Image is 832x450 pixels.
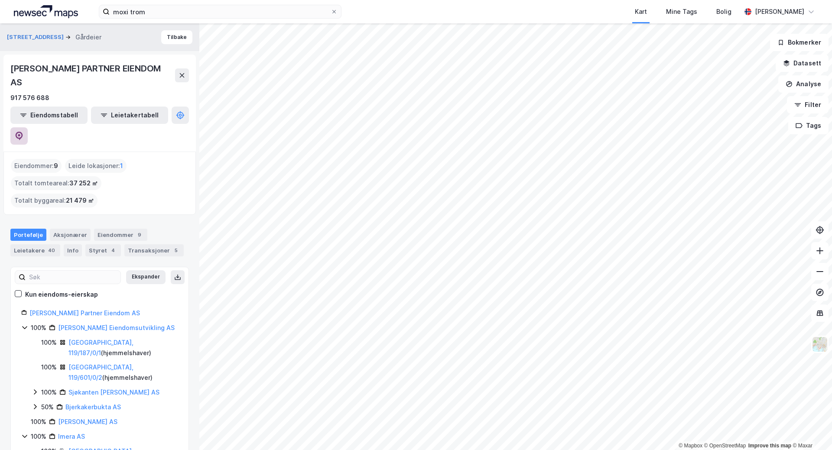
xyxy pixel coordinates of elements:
[25,289,98,300] div: Kun eiendoms-eierskap
[26,271,120,284] input: Søk
[91,107,168,124] button: Leietakertabell
[748,443,791,449] a: Improve this map
[120,161,123,171] span: 1
[75,32,101,42] div: Gårdeier
[46,246,57,255] div: 40
[14,5,78,18] img: logo.a4113a55bc3d86da70a041830d287a7e.svg
[7,33,65,42] button: [STREET_ADDRESS]
[58,324,175,331] a: [PERSON_NAME] Eiendomsutvikling AS
[161,30,192,44] button: Tilbake
[716,6,731,17] div: Bolig
[66,195,94,206] span: 21 479 ㎡
[172,246,180,255] div: 5
[50,229,91,241] div: Aksjonærer
[812,336,828,353] img: Z
[68,363,133,381] a: [GEOGRAPHIC_DATA], 119/601/0/2
[85,244,121,256] div: Styret
[68,337,178,358] div: ( hjemmelshaver )
[68,362,178,383] div: ( hjemmelshaver )
[11,194,97,207] div: Totalt byggareal :
[666,6,697,17] div: Mine Tags
[41,337,57,348] div: 100%
[31,323,46,333] div: 100%
[31,431,46,442] div: 100%
[789,408,832,450] div: Kontrollprogram for chat
[41,362,57,372] div: 100%
[787,96,829,113] button: Filter
[124,244,184,256] div: Transaksjoner
[10,62,175,89] div: [PERSON_NAME] PARTNER EIENDOM AS
[68,388,159,396] a: Sjøkanten [PERSON_NAME] AS
[58,433,85,440] a: Imera AS
[635,6,647,17] div: Kart
[776,55,829,72] button: Datasett
[704,443,746,449] a: OpenStreetMap
[65,159,127,173] div: Leide lokasjoner :
[29,309,140,317] a: [PERSON_NAME] Partner Eiendom AS
[69,178,98,188] span: 37 252 ㎡
[10,93,49,103] div: 917 576 688
[789,408,832,450] iframe: Chat Widget
[755,6,804,17] div: [PERSON_NAME]
[778,75,829,93] button: Analyse
[110,5,331,18] input: Søk på adresse, matrikkel, gårdeiere, leietakere eller personer
[135,230,144,239] div: 9
[58,418,117,425] a: [PERSON_NAME] AS
[31,417,46,427] div: 100%
[788,117,829,134] button: Tags
[10,107,88,124] button: Eiendomstabell
[41,387,57,398] div: 100%
[94,229,147,241] div: Eiendommer
[41,402,54,412] div: 50%
[54,161,58,171] span: 9
[126,270,166,284] button: Ekspander
[109,246,117,255] div: 4
[10,229,46,241] div: Portefølje
[68,339,133,356] a: [GEOGRAPHIC_DATA], 119/187/0/1
[64,244,82,256] div: Info
[679,443,702,449] a: Mapbox
[11,159,62,173] div: Eiendommer :
[65,403,121,411] a: Bjerkakerbukta AS
[11,176,101,190] div: Totalt tomteareal :
[10,244,60,256] div: Leietakere
[770,34,829,51] button: Bokmerker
